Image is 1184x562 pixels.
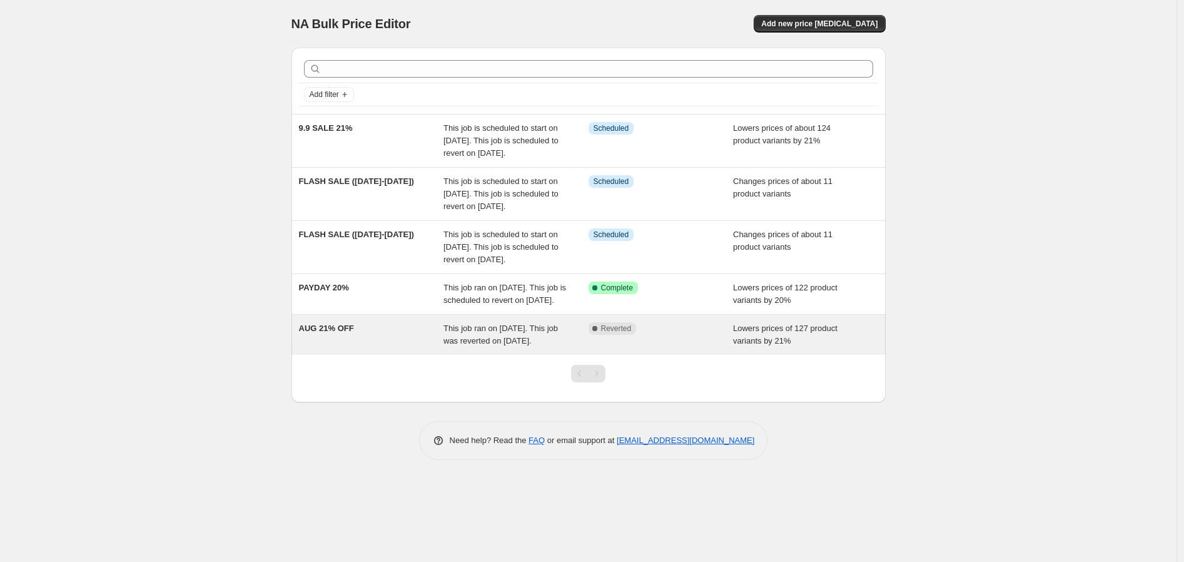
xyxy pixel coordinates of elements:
span: or email support at [545,436,617,445]
span: PAYDAY 20% [299,283,349,292]
span: This job is scheduled to start on [DATE]. This job is scheduled to revert on [DATE]. [443,176,559,211]
span: Add new price [MEDICAL_DATA] [761,19,878,29]
span: Complete [601,283,633,293]
span: Lowers prices of 122 product variants by 20% [733,283,837,305]
span: AUG 21% OFF [299,324,354,333]
a: FAQ [529,436,545,445]
span: Changes prices of about 11 product variants [733,230,832,252]
span: 9.9 SALE 21% [299,123,353,133]
span: This job is scheduled to start on [DATE]. This job is scheduled to revert on [DATE]. [443,230,559,264]
span: FLASH SALE ([DATE]-[DATE]) [299,176,414,186]
span: This job ran on [DATE]. This job was reverted on [DATE]. [443,324,558,345]
span: NA Bulk Price Editor [291,17,411,31]
span: FLASH SALE ([DATE]-[DATE]) [299,230,414,239]
span: Scheduled [594,176,629,186]
span: Scheduled [594,123,629,133]
span: Reverted [601,324,632,334]
nav: Pagination [571,365,605,382]
span: This job ran on [DATE]. This job is scheduled to revert on [DATE]. [443,283,566,305]
button: Add new price [MEDICAL_DATA] [754,15,885,33]
span: Lowers prices of about 124 product variants by 21% [733,123,831,145]
span: Add filter [310,89,339,100]
span: Need help? Read the [450,436,529,445]
span: Changes prices of about 11 product variants [733,176,832,198]
a: [EMAIL_ADDRESS][DOMAIN_NAME] [617,436,754,445]
span: Scheduled [594,230,629,240]
span: This job is scheduled to start on [DATE]. This job is scheduled to revert on [DATE]. [443,123,559,158]
button: Add filter [304,87,354,102]
span: Lowers prices of 127 product variants by 21% [733,324,837,345]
